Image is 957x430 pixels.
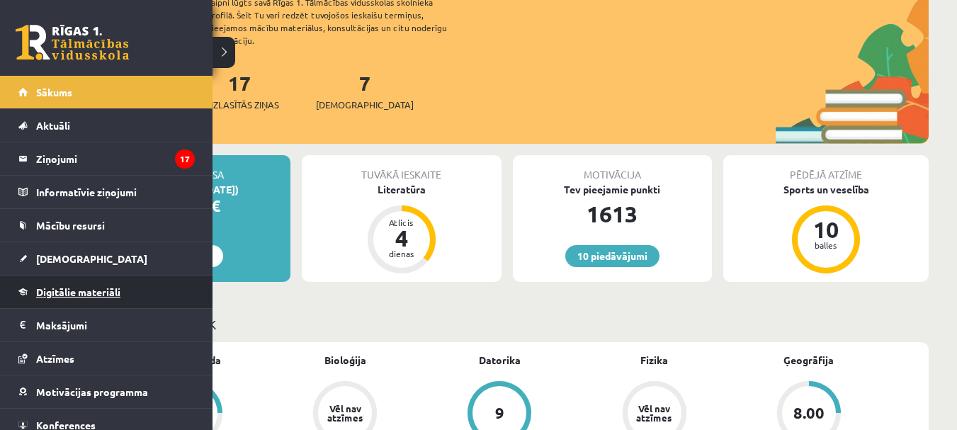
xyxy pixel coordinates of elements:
[36,385,148,398] span: Motivācijas programma
[302,155,502,182] div: Tuvākā ieskaite
[18,276,195,308] a: Digitālie materiāli
[805,218,847,241] div: 10
[211,196,220,216] span: €
[18,176,195,208] a: Informatīvie ziņojumi
[513,182,713,197] div: Tev pieejamie punkti
[175,149,195,169] i: 17
[36,219,105,232] span: Mācību resursi
[18,109,195,142] a: Aktuāli
[316,70,414,112] a: 7[DEMOGRAPHIC_DATA]
[18,375,195,408] a: Motivācijas programma
[200,98,279,112] span: Neizlasītās ziņas
[36,352,74,365] span: Atzīmes
[495,405,504,421] div: 9
[380,249,423,258] div: dienas
[36,285,120,298] span: Digitālie materiāli
[723,182,929,276] a: Sports un veselība 10 balles
[513,155,713,182] div: Motivācija
[302,182,502,197] div: Literatūra
[302,182,502,276] a: Literatūra Atlicis 4 dienas
[316,98,414,112] span: [DEMOGRAPHIC_DATA]
[16,25,129,60] a: Rīgas 1. Tālmācības vidusskola
[18,76,195,108] a: Sākums
[783,353,834,368] a: Ģeogrāfija
[36,309,195,341] legend: Maksājumi
[18,309,195,341] a: Maksājumi
[513,197,713,231] div: 1613
[18,242,195,275] a: [DEMOGRAPHIC_DATA]
[36,119,70,132] span: Aktuāli
[18,209,195,242] a: Mācību resursi
[36,142,195,175] legend: Ziņojumi
[200,70,279,112] a: 17Neizlasītās ziņas
[793,405,825,421] div: 8.00
[723,182,929,197] div: Sports un veselība
[805,241,847,249] div: balles
[91,315,923,334] p: Mācību plāns 11.a1 JK
[18,142,195,175] a: Ziņojumi17
[325,404,365,422] div: Vēl nav atzīmes
[635,404,674,422] div: Vēl nav atzīmes
[36,86,72,98] span: Sākums
[640,353,668,368] a: Fizika
[565,245,659,267] a: 10 piedāvājumi
[380,218,423,227] div: Atlicis
[36,252,147,265] span: [DEMOGRAPHIC_DATA]
[18,342,195,375] a: Atzīmes
[380,227,423,249] div: 4
[324,353,366,368] a: Bioloģija
[723,155,929,182] div: Pēdējā atzīme
[36,176,195,208] legend: Informatīvie ziņojumi
[479,353,521,368] a: Datorika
